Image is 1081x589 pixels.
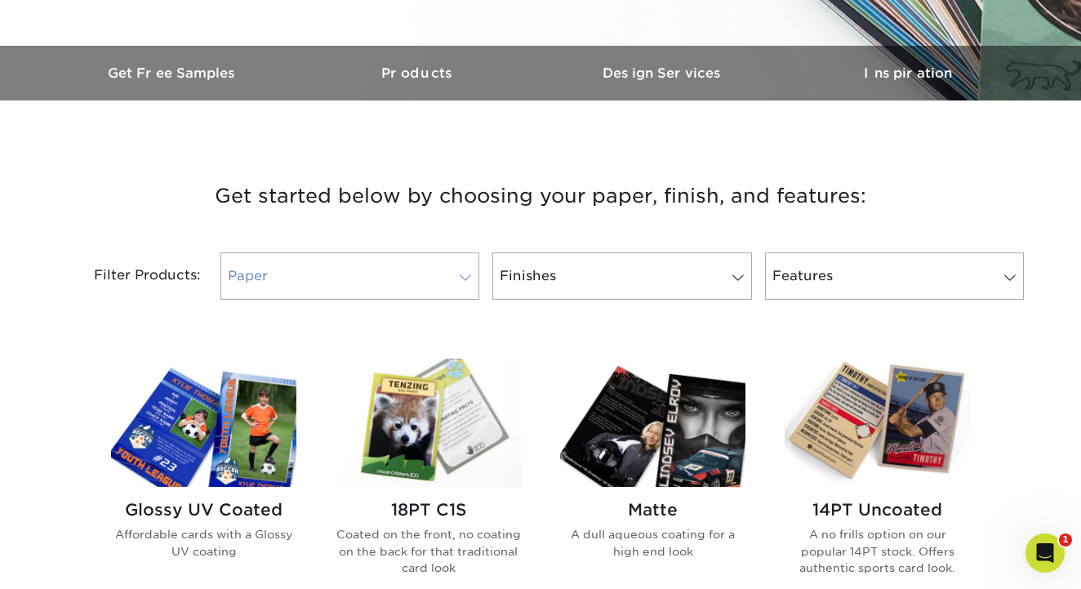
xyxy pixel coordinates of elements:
h2: Matte [560,500,745,520]
h3: Get Free Samples [51,65,296,81]
div: Filter Products: [51,252,214,300]
span: 1 [1059,533,1072,547]
h2: 18PT C1S [336,500,521,520]
h2: Glossy UV Coated [111,500,296,520]
a: Paper [220,252,479,300]
h3: Get started below by choosing your paper, finish, and features: [63,159,1018,233]
h2: 14PT Uncoated [785,500,970,520]
a: Inspiration [785,46,1030,100]
img: Matte Trading Cards [560,359,745,487]
p: Coated on the front, no coating on the back for that traditional card look [336,526,521,576]
p: A dull aqueous coating for a high end look [560,526,745,560]
a: Finishes [492,252,751,300]
a: Design Services [540,46,785,100]
iframe: Intercom live chat [1025,533,1065,573]
a: Products [296,46,540,100]
p: Affordable cards with a Glossy UV coating [111,526,296,560]
h3: Products [296,65,540,81]
a: Features [765,252,1024,300]
h3: Inspiration [785,65,1030,81]
h3: Design Services [540,65,785,81]
p: A no frills option on our popular 14PT stock. Offers authentic sports card look. [785,526,970,576]
img: 14PT Uncoated Trading Cards [785,359,970,487]
a: Get Free Samples [51,46,296,100]
img: Glossy UV Coated Trading Cards [111,359,296,487]
img: 18PT C1S Trading Cards [336,359,521,487]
